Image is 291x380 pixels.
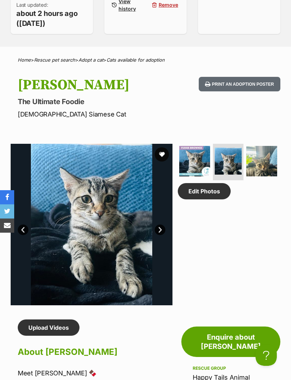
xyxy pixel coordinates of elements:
[34,57,75,63] a: Rescue pet search
[256,345,277,366] iframe: Help Scout Beacon - Open
[159,1,178,8] span: Remove
[18,344,172,360] h2: About [PERSON_NAME]
[193,365,269,371] div: Rescue group
[215,148,242,175] img: Photo of Fudge Brownie
[18,77,180,93] h1: [PERSON_NAME]
[155,225,165,235] a: Next
[18,368,172,378] p: Meet [PERSON_NAME] 🍫
[78,57,103,63] a: Adopt a cat
[18,109,180,119] p: [DEMOGRAPHIC_DATA] Siamese Cat
[18,319,79,336] a: Upload Videos
[11,144,172,305] img: Photo of Fudge Brownie
[18,225,28,235] a: Prev
[155,147,169,161] button: favourite
[18,97,180,107] p: The Ultimate Foodie
[18,57,31,63] a: Home
[179,146,210,177] img: Photo of Fudge Brownie
[178,183,231,199] a: Edit Photos
[106,57,165,63] a: Cats available for adoption
[16,8,87,28] span: about 2 hours ago ([DATE])
[246,146,277,177] img: Photo of Fudge Brownie
[181,327,280,357] a: Enquire about [PERSON_NAME]
[199,77,280,91] button: Print an adoption poster
[16,1,87,28] p: Last updated:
